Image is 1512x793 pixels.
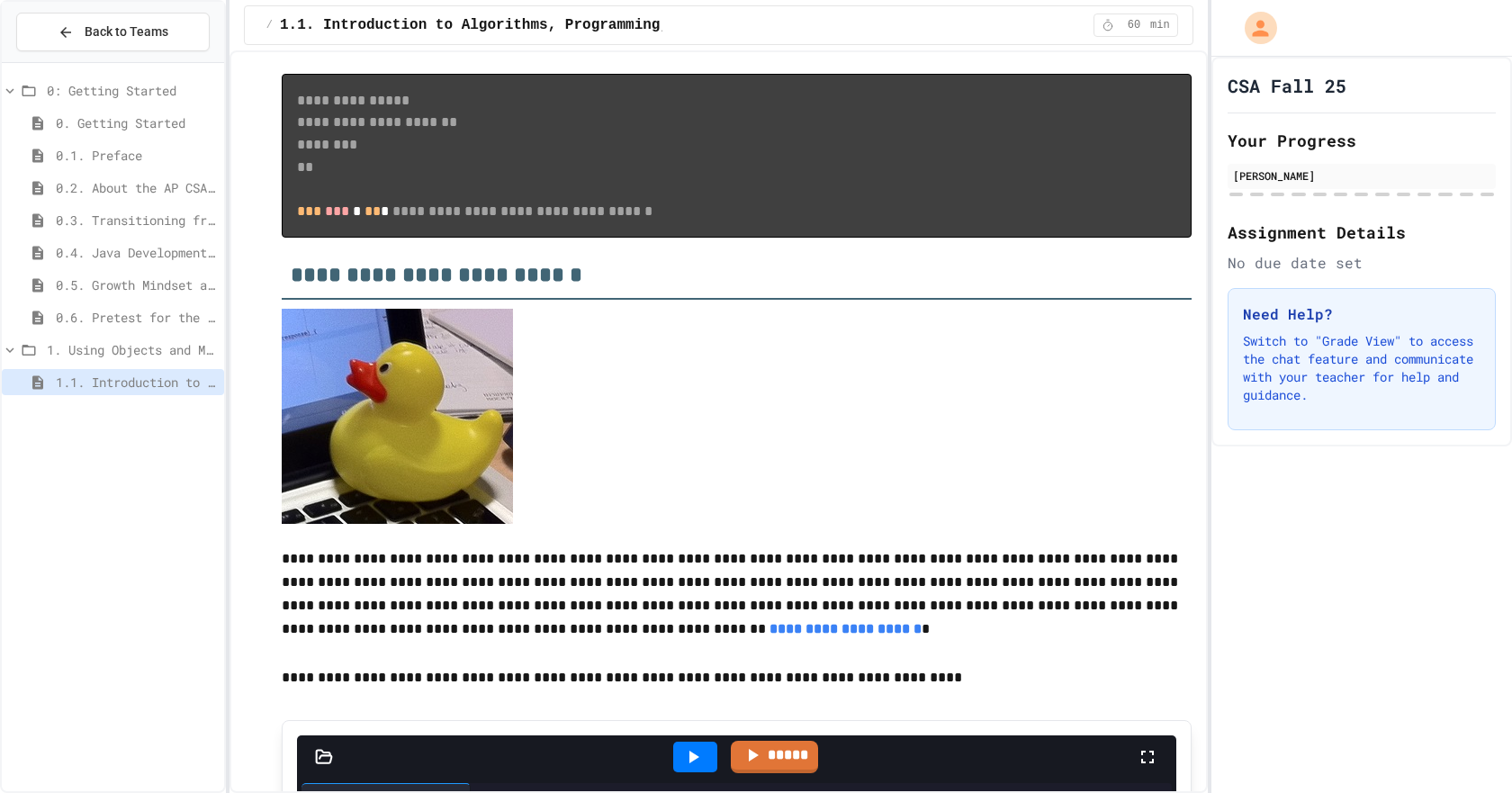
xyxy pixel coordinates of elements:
[280,14,790,36] span: 1.1. Introduction to Algorithms, Programming, and Compilers
[1228,73,1346,98] h1: CSA Fall 25
[1228,220,1496,245] h2: Assignment Details
[16,13,210,51] button: Back to Teams
[56,243,217,262] span: 0.4. Java Development Environments
[1233,167,1490,184] div: [PERSON_NAME]
[266,18,273,32] span: /
[1150,18,1170,32] span: min
[1228,128,1496,153] h2: Your Progress
[1120,18,1148,32] span: 60
[56,275,217,294] span: 0.5. Growth Mindset and Pair Programming
[1243,303,1480,325] h3: Need Help?
[1243,332,1480,404] p: Switch to "Grade View" to access the chat feature and communicate with your teacher for help and ...
[56,113,217,132] span: 0. Getting Started
[47,340,217,359] span: 1. Using Objects and Methods
[56,146,217,165] span: 0.1. Preface
[56,211,217,230] span: 0.3. Transitioning from AP CSP to AP CSA
[1228,252,1496,274] div: No due date set
[1226,7,1282,49] div: My Account
[47,81,217,100] span: 0: Getting Started
[85,23,168,41] span: Back to Teams
[56,178,217,197] span: 0.2. About the AP CSA Exam
[56,308,217,327] span: 0.6. Pretest for the AP CSA Exam
[56,373,217,392] span: 1.1. Introduction to Algorithms, Programming, and Compilers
